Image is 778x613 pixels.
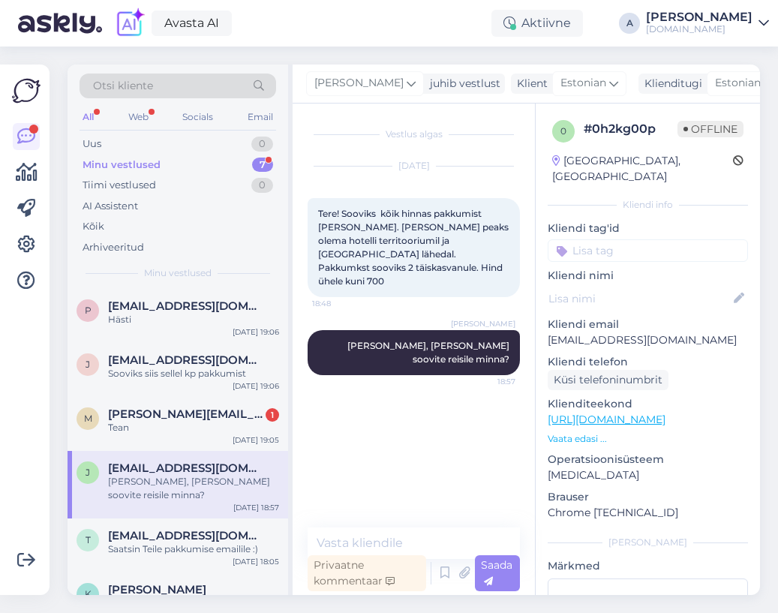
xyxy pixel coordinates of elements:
[548,558,748,574] p: Märkmed
[85,588,92,599] span: K
[548,489,748,505] p: Brauser
[619,13,640,34] div: A
[451,318,515,329] span: [PERSON_NAME]
[114,8,146,39] img: explore-ai
[560,125,566,137] span: 0
[233,326,279,338] div: [DATE] 19:06
[548,317,748,332] p: Kliendi email
[125,107,152,127] div: Web
[266,408,279,422] div: 1
[233,434,279,446] div: [DATE] 19:05
[108,421,279,434] div: Tean
[84,413,92,424] span: m
[108,367,279,380] div: Sooviks siis sellel kp pakkumist
[83,158,161,173] div: Minu vestlused
[548,396,748,412] p: Klienditeekond
[80,107,97,127] div: All
[318,208,511,287] span: Tere! Sooviks kõik hinnas pakkumist [PERSON_NAME]. [PERSON_NAME] peaks olema hotelli territoorium...
[548,268,748,284] p: Kliendi nimi
[86,359,90,370] span: J
[552,153,733,185] div: [GEOGRAPHIC_DATA], [GEOGRAPHIC_DATA]
[548,290,731,307] input: Lisa nimi
[93,78,153,94] span: Otsi kliente
[252,158,273,173] div: 7
[83,199,138,214] div: AI Assistent
[108,407,264,421] span: margo.tilk@gmail.com
[179,107,216,127] div: Socials
[548,536,748,549] div: [PERSON_NAME]
[459,376,515,387] span: 18:57
[85,305,92,316] span: P
[560,75,606,92] span: Estonian
[584,120,677,138] div: # 0h2kg00p
[548,467,748,483] p: [MEDICAL_DATA]
[548,452,748,467] p: Operatsioonisüsteem
[715,75,761,92] span: Estonian
[108,475,279,502] div: [PERSON_NAME], [PERSON_NAME] soovite reisile minna?
[108,583,206,596] span: Kristiina Borisik
[548,354,748,370] p: Kliendi telefon
[646,11,769,35] a: [PERSON_NAME][DOMAIN_NAME]
[646,23,752,35] div: [DOMAIN_NAME]
[108,542,279,556] div: Saatsin Teile pakkumise emailile :)
[308,159,520,173] div: [DATE]
[233,502,279,513] div: [DATE] 18:57
[83,178,156,193] div: Tiimi vestlused
[548,221,748,236] p: Kliendi tag'id
[548,413,665,426] a: [URL][DOMAIN_NAME]
[481,558,512,587] span: Saada
[424,76,500,92] div: juhib vestlust
[312,298,368,309] span: 18:48
[108,461,264,475] span: Jairanneli@gmail.com
[233,380,279,392] div: [DATE] 19:06
[347,340,512,365] span: [PERSON_NAME], [PERSON_NAME] soovite reisile minna?
[108,353,264,367] span: Jairanneli@gmail.com
[86,467,90,478] span: J
[108,529,264,542] span: tuvike009@hot.ee
[83,219,104,234] div: Kõik
[548,198,748,212] div: Kliendi info
[308,555,426,591] div: Privaatne kommentaar
[12,77,41,105] img: Askly Logo
[548,505,748,521] p: Chrome [TECHNICAL_ID]
[548,332,748,348] p: [EMAIL_ADDRESS][DOMAIN_NAME]
[83,240,144,255] div: Arhiveeritud
[646,11,752,23] div: [PERSON_NAME]
[86,534,91,545] span: t
[308,128,520,141] div: Vestlus algas
[638,76,702,92] div: Klienditugi
[548,239,748,262] input: Lisa tag
[83,137,101,152] div: Uus
[511,76,548,92] div: Klient
[233,556,279,567] div: [DATE] 18:05
[677,121,743,137] span: Offline
[491,10,583,37] div: Aktiivne
[548,432,748,446] p: Vaata edasi ...
[245,107,276,127] div: Email
[152,11,232,36] a: Avasta AI
[251,137,273,152] div: 0
[144,266,212,280] span: Minu vestlused
[548,370,668,390] div: Küsi telefoninumbrit
[108,299,264,313] span: Piret.trei@mail.ee
[108,313,279,326] div: Hästi
[251,178,273,193] div: 0
[314,75,404,92] span: [PERSON_NAME]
